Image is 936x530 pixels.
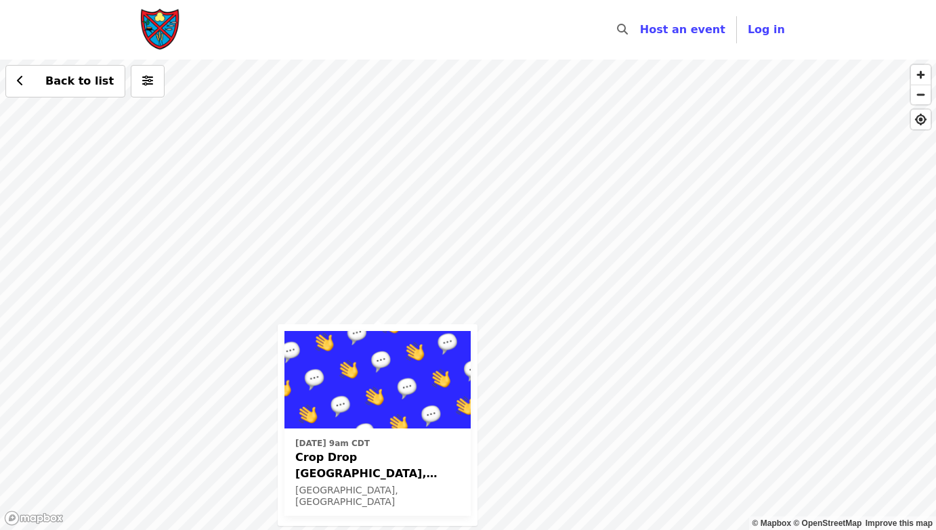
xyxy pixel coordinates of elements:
div: [GEOGRAPHIC_DATA], [GEOGRAPHIC_DATA] [295,485,460,508]
img: Society of St. Andrew - Home [140,8,181,51]
button: Zoom In [911,65,931,85]
button: Zoom Out [911,85,931,104]
a: Map feedback [866,518,933,528]
button: More filters (0 selected) [131,65,165,97]
span: Crop Drop [GEOGRAPHIC_DATA], [GEOGRAPHIC_DATA] [295,449,460,482]
span: Back to list [45,74,114,87]
span: Log in [748,23,785,36]
i: search icon [617,23,628,36]
a: Mapbox [752,518,792,528]
button: Back to list [5,65,125,97]
a: Mapbox logo [4,510,64,526]
a: See details for "Crop Drop Smyrna, TN" [284,331,471,516]
a: OpenStreetMap [793,518,861,528]
i: chevron-left icon [17,74,24,87]
i: sliders-h icon [142,74,153,87]
button: Find My Location [911,110,931,129]
button: Log in [737,16,796,43]
input: Search [636,14,647,46]
time: [DATE] 9am CDT [295,437,370,449]
img: Crop Drop Smyrna, TN organized by Society of St. Andrew [284,331,471,428]
a: Host an event [640,23,725,36]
